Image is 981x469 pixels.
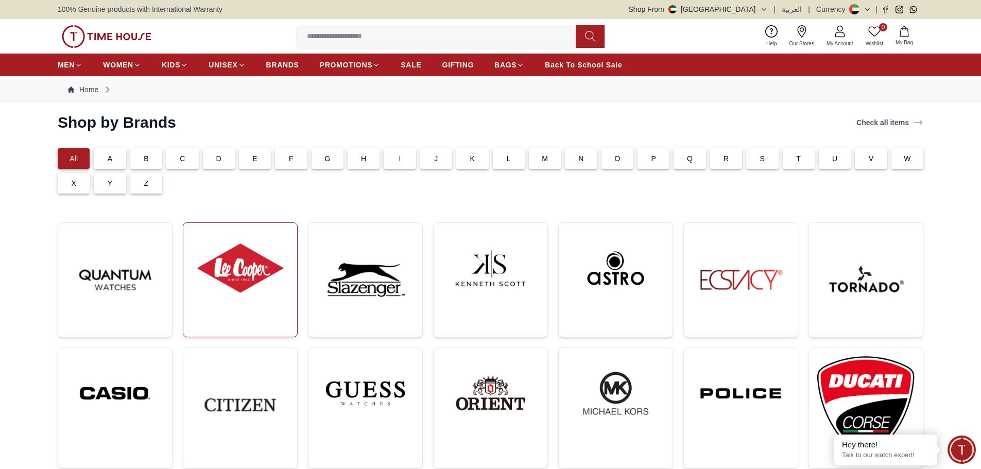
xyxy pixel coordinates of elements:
div: Chat Widget [948,436,976,464]
p: A [108,153,113,164]
span: My Account [822,40,857,47]
p: N [578,153,583,164]
a: Help [760,23,783,49]
p: H [361,153,366,164]
a: Instagram [896,6,903,13]
p: Z [144,178,149,188]
a: UNISEX [209,56,245,74]
p: V [869,153,874,164]
a: Whatsapp [909,6,917,13]
img: ... [567,231,664,305]
p: L [507,153,511,164]
a: Check all items [854,115,925,130]
a: Facebook [882,6,889,13]
a: 0Wishlist [859,23,889,49]
span: | [808,4,810,14]
span: Wishlist [862,40,887,47]
a: Our Stores [783,23,820,49]
p: E [252,153,257,164]
span: WOMEN [103,60,133,70]
span: GIFTING [442,60,474,70]
img: ... [66,231,164,328]
p: K [470,153,475,164]
p: I [399,153,401,164]
p: D [216,153,221,164]
a: SALE [401,56,421,74]
a: MEN [58,56,82,74]
span: Our Stores [785,40,818,47]
p: T [796,153,801,164]
img: ... [192,231,289,305]
img: ... [62,25,151,48]
h2: Shop by Brands [58,113,176,132]
p: All [70,153,78,164]
a: Home [68,84,98,95]
a: KIDS [162,56,188,74]
div: Hey there! [842,440,930,450]
p: O [614,153,620,164]
span: 0 [879,23,887,31]
img: ... [317,231,414,328]
button: My Bag [889,24,919,48]
button: Shop From[GEOGRAPHIC_DATA] [629,4,768,14]
a: GIFTING [442,56,474,74]
img: ... [442,231,539,305]
p: P [651,153,656,164]
p: R [724,153,729,164]
p: M [542,153,548,164]
span: KIDS [162,60,180,70]
nav: Breadcrumb [58,76,923,103]
span: | [774,4,776,14]
p: G [324,153,330,164]
img: ... [66,356,164,430]
a: PROMOTIONS [320,56,381,74]
img: ... [692,231,789,328]
a: BRANDS [266,56,299,74]
p: X [71,178,76,188]
img: ... [817,356,915,460]
button: العربية [782,4,802,14]
span: BRANDS [266,60,299,70]
img: ... [692,356,789,430]
img: ... [567,356,664,430]
span: Help [762,40,781,47]
p: Q [687,153,693,164]
p: B [144,153,149,164]
p: W [904,153,910,164]
span: BAGS [494,60,517,70]
span: PROMOTIONS [320,60,373,70]
p: Talk to our watch expert! [842,451,930,460]
img: United Arab Emirates [668,5,677,13]
span: UNISEX [209,60,237,70]
span: SALE [401,60,421,70]
span: | [875,4,877,14]
a: WOMEN [103,56,141,74]
p: U [832,153,837,164]
span: MEN [58,60,75,70]
span: Back To School Sale [545,60,622,70]
p: S [760,153,765,164]
img: ... [192,356,289,454]
p: F [289,153,294,164]
img: ... [317,356,414,430]
img: ... [442,356,539,430]
span: My Bag [891,39,917,46]
p: C [180,153,185,164]
span: 100% Genuine products with International Warranty [58,4,222,14]
img: ... [817,231,915,328]
a: Back To School Sale [545,56,622,74]
p: J [434,153,438,164]
div: Currency [816,4,850,14]
p: Y [108,178,113,188]
a: BAGS [494,56,524,74]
